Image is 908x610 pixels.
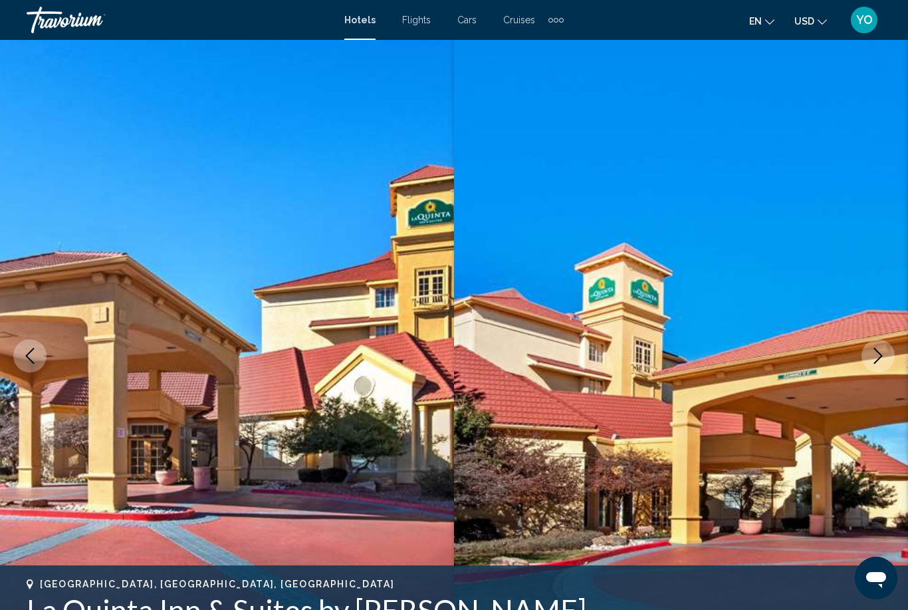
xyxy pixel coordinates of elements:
[847,6,881,34] button: User Menu
[856,13,873,27] span: YO
[794,11,827,31] button: Change currency
[27,7,331,33] a: Travorium
[794,16,814,27] span: USD
[749,16,762,27] span: en
[13,339,47,373] button: Previous image
[749,11,774,31] button: Change language
[855,557,897,599] iframe: Button to launch messaging window
[548,9,564,31] button: Extra navigation items
[861,339,895,373] button: Next image
[503,15,535,25] a: Cruises
[402,15,431,25] a: Flights
[344,15,376,25] a: Hotels
[457,15,477,25] a: Cars
[40,579,394,589] span: [GEOGRAPHIC_DATA], [GEOGRAPHIC_DATA], [GEOGRAPHIC_DATA]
